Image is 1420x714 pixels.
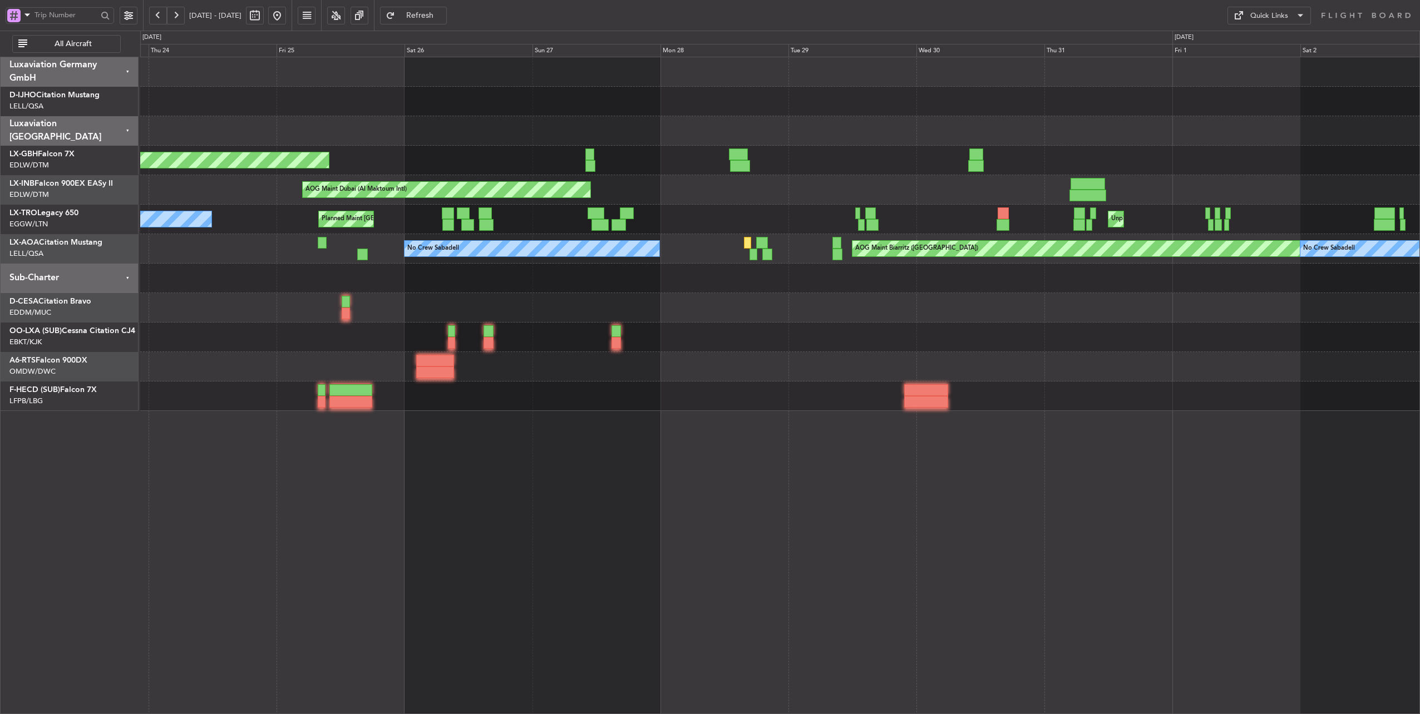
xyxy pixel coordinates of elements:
a: EBKT/KJK [9,337,42,347]
a: EGGW/LTN [9,219,48,229]
div: Quick Links [1250,11,1288,22]
a: D-CESACitation Bravo [9,297,91,305]
div: Wed 30 [916,44,1044,57]
div: Sat 26 [405,44,532,57]
div: Fri 25 [277,44,405,57]
a: EDLW/DTM [9,160,49,170]
a: EDDM/MUC [9,308,51,318]
span: Refresh [397,12,443,19]
span: LX-TRO [9,209,37,217]
a: OO-LXA (SUB)Cessna Citation CJ4 [9,327,135,335]
div: Sun 27 [532,44,660,57]
span: All Aircraft [29,40,117,48]
span: D-CESA [9,297,38,305]
div: No Crew Sabadell [1303,240,1355,257]
div: AOG Maint Dubai (Al Maktoum Intl) [305,181,407,198]
a: F-HECD (SUB)Falcon 7X [9,386,97,394]
span: [DATE] - [DATE] [189,11,241,21]
a: LFPB/LBG [9,396,43,406]
a: LELL/QSA [9,101,43,111]
button: All Aircraft [12,35,121,53]
div: Fri 1 [1172,44,1300,57]
a: LX-INBFalcon 900EX EASy II [9,180,113,187]
input: Trip Number [34,7,97,23]
div: [DATE] [1175,33,1194,42]
a: OMDW/DWC [9,366,56,376]
div: Thu 31 [1044,44,1172,57]
div: Mon 28 [660,44,788,57]
span: OO-LXA (SUB) [9,327,62,335]
div: Tue 29 [788,44,916,57]
button: Refresh [380,7,447,24]
span: LX-INB [9,180,34,187]
a: D-IJHOCitation Mustang [9,91,100,99]
a: LX-GBHFalcon 7X [9,150,75,158]
a: LX-TROLegacy 650 [9,209,78,217]
span: LX-GBH [9,150,38,158]
span: D-IJHO [9,91,36,99]
div: Planned Maint [GEOGRAPHIC_DATA] ([GEOGRAPHIC_DATA]) [322,211,497,227]
div: Thu 24 [149,44,277,57]
a: LX-AOACitation Mustang [9,239,102,246]
div: No Crew Sabadell [407,240,459,257]
div: AOG Maint Biarritz ([GEOGRAPHIC_DATA]) [855,240,978,257]
div: [DATE] [142,33,161,42]
a: A6-RTSFalcon 900DX [9,356,87,364]
a: LELL/QSA [9,249,43,259]
span: A6-RTS [9,356,36,364]
button: Quick Links [1227,7,1311,24]
span: F-HECD (SUB) [9,386,60,394]
a: EDLW/DTM [9,190,49,200]
div: Unplanned Maint [GEOGRAPHIC_DATA] ([GEOGRAPHIC_DATA]) [1111,211,1294,227]
span: LX-AOA [9,239,39,246]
